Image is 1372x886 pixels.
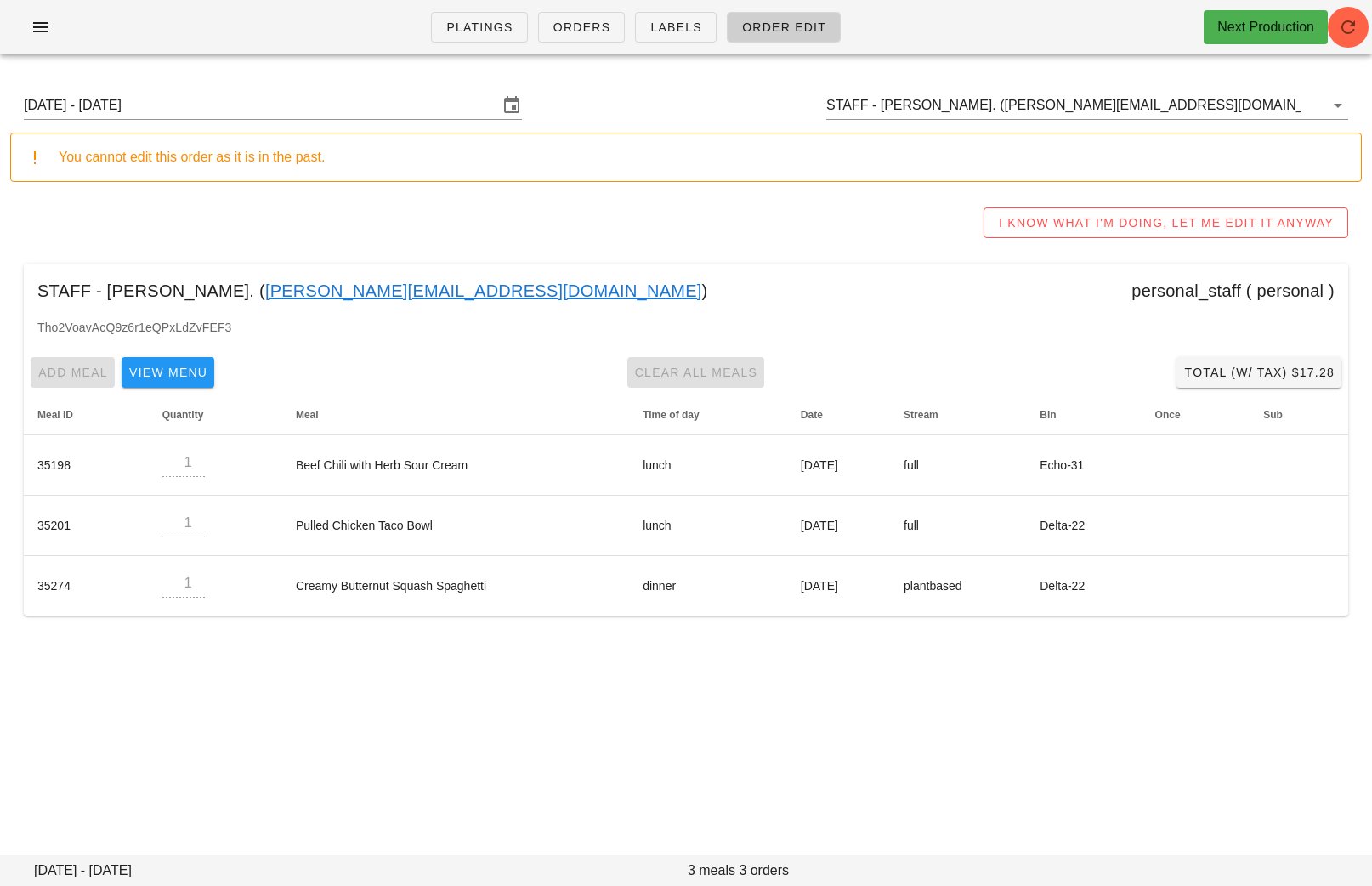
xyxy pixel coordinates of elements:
[445,20,513,34] span: Platings
[629,496,787,556] td: lunch
[282,435,629,496] td: Beef Chili with Herb Sour Cream
[24,318,1348,350] div: Tho2VoavAcQ9z6r1eQPxLdZvFEF3
[787,435,890,496] td: [DATE]
[553,20,611,34] span: Orders
[890,496,1026,556] td: full
[629,556,787,616] td: dinner
[890,556,1026,616] td: plantbased
[649,20,702,34] span: Labels
[801,409,823,421] span: Date
[1263,409,1283,421] span: Sub
[282,395,629,435] th: Meal: Not sorted. Activate to sort ascending.
[296,409,319,421] span: Meal
[431,12,527,43] a: Platings
[629,395,787,435] th: Time of day: Not sorted. Activate to sort ascending.
[265,277,702,304] a: [PERSON_NAME][EMAIL_ADDRESS][DOMAIN_NAME]
[787,496,890,556] td: [DATE]
[1176,357,1341,388] button: Total (w/ Tax) $17.28
[1026,435,1141,496] td: Echo-31
[1142,395,1250,435] th: Once: Not sorted. Activate to sort ascending.
[59,150,325,164] span: You cannot edit this order as it is in the past.
[24,556,149,616] td: 35274
[24,496,149,556] td: 35201
[1250,395,1348,435] th: Sub: Not sorted. Activate to sort ascending.
[890,395,1026,435] th: Stream: Not sorted. Activate to sort ascending.
[149,395,282,435] th: Quantity: Not sorted. Activate to sort ascending.
[128,366,207,379] span: View Menu
[741,20,826,34] span: Order Edit
[1183,366,1335,379] span: Total (w/ Tax) $17.28
[635,12,717,43] a: Labels
[629,435,787,496] td: lunch
[282,556,629,616] td: Creamy Butternut Squash Spaghetti
[1040,409,1056,421] span: Bin
[1026,496,1141,556] td: Delta-22
[1026,556,1141,616] td: Delta-22
[24,264,1348,318] div: STAFF - [PERSON_NAME]. ( ) personal_staff ( personal )
[538,12,626,43] a: Orders
[1026,395,1141,435] th: Bin: Not sorted. Activate to sort ascending.
[1217,17,1314,37] div: Next Production
[984,207,1348,238] button: I KNOW WHAT I'M DOING, LET ME EDIT IT ANYWAY
[643,409,699,421] span: Time of day
[787,556,890,616] td: [DATE]
[162,409,204,421] span: Quantity
[37,409,73,421] span: Meal ID
[24,395,149,435] th: Meal ID: Not sorted. Activate to sort ascending.
[998,216,1334,230] span: I KNOW WHAT I'M DOING, LET ME EDIT IT ANYWAY
[122,357,214,388] button: View Menu
[1155,409,1181,421] span: Once
[24,435,149,496] td: 35198
[727,12,841,43] a: Order Edit
[904,409,938,421] span: Stream
[282,496,629,556] td: Pulled Chicken Taco Bowl
[787,395,890,435] th: Date: Not sorted. Activate to sort ascending.
[890,435,1026,496] td: full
